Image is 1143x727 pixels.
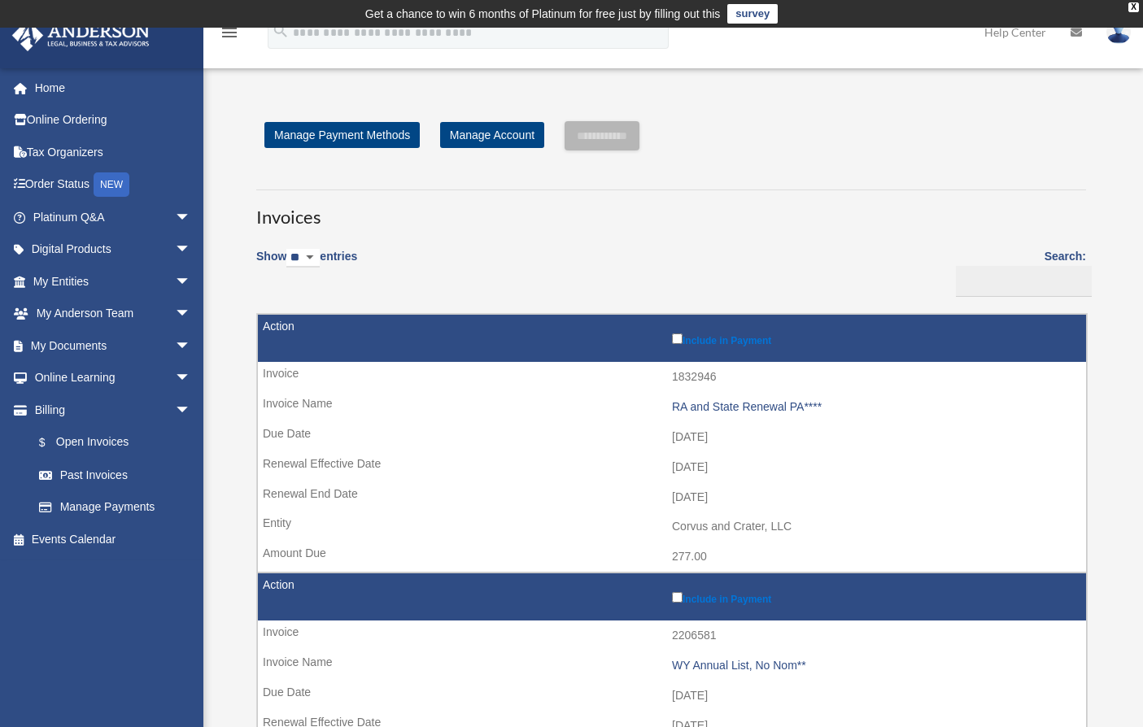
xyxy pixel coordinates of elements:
[258,681,1086,712] td: [DATE]
[286,249,320,268] select: Showentries
[365,4,721,24] div: Get a chance to win 6 months of Platinum for free just by filling out this
[727,4,778,24] a: survey
[672,333,683,344] input: Include in Payment
[11,201,216,233] a: Platinum Q&Aarrow_drop_down
[11,329,216,362] a: My Documentsarrow_drop_down
[48,433,56,453] span: $
[175,394,207,427] span: arrow_drop_down
[258,620,1086,651] td: 2206581
[220,28,239,42] a: menu
[175,298,207,331] span: arrow_drop_down
[23,459,207,491] a: Past Invoices
[256,189,1086,230] h3: Invoices
[220,23,239,42] i: menu
[956,266,1092,297] input: Search:
[11,265,216,298] a: My Entitiesarrow_drop_down
[672,330,1078,346] label: Include in Payment
[672,592,683,603] input: Include in Payment
[258,482,1086,513] td: [DATE]
[11,136,216,168] a: Tax Organizers
[440,122,544,148] a: Manage Account
[672,589,1078,605] label: Include in Payment
[256,246,357,284] label: Show entries
[23,426,199,459] a: $Open Invoices
[175,265,207,298] span: arrow_drop_down
[175,201,207,234] span: arrow_drop_down
[11,523,216,555] a: Events Calendar
[11,72,216,104] a: Home
[1128,2,1139,12] div: close
[258,362,1086,393] td: 1832946
[175,329,207,363] span: arrow_drop_down
[11,298,216,330] a: My Anderson Teamarrow_drop_down
[258,452,1086,483] td: [DATE]
[11,168,216,202] a: Order StatusNEW
[258,422,1086,453] td: [DATE]
[94,172,129,197] div: NEW
[175,233,207,267] span: arrow_drop_down
[11,104,216,137] a: Online Ordering
[7,20,155,51] img: Anderson Advisors Platinum Portal
[272,22,290,40] i: search
[264,122,420,148] a: Manage Payment Methods
[175,362,207,395] span: arrow_drop_down
[258,542,1086,572] td: 277.00
[672,659,1078,673] div: WY Annual List, No Nom**
[11,362,216,394] a: Online Learningarrow_drop_down
[672,400,1078,414] div: RA and State Renewal PA****
[1106,20,1131,44] img: User Pic
[11,394,207,426] a: Billingarrow_drop_down
[258,512,1086,542] td: Corvus and Crater, LLC
[950,246,1086,297] label: Search:
[11,233,216,266] a: Digital Productsarrow_drop_down
[23,491,207,524] a: Manage Payments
